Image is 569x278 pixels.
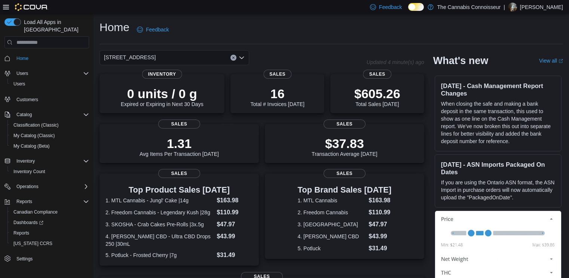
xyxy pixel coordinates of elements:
p: 0 units / 0 g [121,86,204,101]
span: Customers [13,94,89,104]
a: Home [13,54,31,63]
span: Home [13,54,89,63]
a: Canadian Compliance [10,208,61,217]
svg: External link [559,59,563,63]
h1: Home [100,20,129,35]
dt: 4. [PERSON_NAME] CBD [298,233,366,240]
dd: $110.99 [369,208,392,217]
button: [US_STATE] CCRS [7,238,92,249]
h3: Top Brand Sales [DATE] [298,185,392,194]
span: Reports [16,199,32,205]
p: 16 [250,86,304,101]
dt: 2. Freedom Cannabis [298,209,366,216]
span: Sales [263,70,291,79]
button: Reports [13,197,35,206]
span: Settings [13,254,89,263]
span: Sales [324,120,365,129]
p: Updated 4 minute(s) ago [367,59,424,65]
dt: 1. MTL Cannabis - Jungl' Cake |14g [105,197,214,204]
span: Catalog [16,112,32,118]
a: Inventory Count [10,167,48,176]
p: 1.31 [140,136,219,151]
button: Catalog [13,110,35,119]
button: Inventory [13,157,38,166]
dt: 3. [GEOGRAPHIC_DATA] [298,221,366,228]
span: Users [10,79,89,88]
dt: 5. Potluck [298,245,366,252]
p: The Cannabis Connoisseur [437,3,501,12]
p: When closing the safe and making a bank deposit in the same transaction, this used to show as one... [441,100,555,145]
span: Sales [158,169,200,178]
div: Candice Flynt [508,3,517,12]
button: Home [1,53,92,64]
button: My Catalog (Classic) [7,130,92,141]
a: My Catalog (Classic) [10,131,58,140]
span: Users [13,81,25,87]
h3: [DATE] - ASN Imports Packaged On Dates [441,161,555,176]
a: Users [10,79,28,88]
h3: [DATE] - Cash Management Report Changes [441,82,555,97]
button: Inventory Count [7,166,92,177]
span: Customers [16,97,38,103]
dt: 5. Potluck - Frosted Cherry |7g [105,251,214,259]
input: Dark Mode [408,3,424,11]
a: Settings [13,254,36,263]
a: My Catalog (Beta) [10,142,53,151]
span: Classification (Classic) [13,122,59,128]
span: [US_STATE] CCRS [13,241,52,247]
button: Operations [1,181,92,192]
span: Dashboards [13,220,43,226]
p: $37.83 [312,136,377,151]
p: | [504,3,505,12]
p: If you are using the Ontario ASN format, the ASN Import in purchase orders will now automatically... [441,179,555,201]
span: Canadian Compliance [10,208,89,217]
span: My Catalog (Beta) [10,142,89,151]
span: [STREET_ADDRESS] [104,53,156,62]
h2: What's new [433,55,488,67]
dd: $43.99 [369,232,392,241]
div: Expired or Expiring in Next 30 Days [121,86,204,107]
a: Classification (Classic) [10,121,62,130]
span: Feedback [146,26,169,33]
span: Dashboards [10,218,89,227]
img: Cova [15,3,48,11]
a: View allExternal link [539,58,563,64]
div: Transaction Average [DATE] [312,136,377,157]
dt: 4. [PERSON_NAME] CBD - Ultra CBD Drops 250 |30mL [105,233,214,248]
a: Dashboards [7,217,92,228]
dd: $110.99 [217,208,253,217]
span: Feedback [379,3,402,11]
button: My Catalog (Beta) [7,141,92,151]
p: [PERSON_NAME] [520,3,563,12]
dt: 2. Freedom Cannabis - Legendary Kush |28g [105,209,214,216]
span: Washington CCRS [10,239,89,248]
span: Reports [10,229,89,238]
dd: $163.98 [369,196,392,205]
span: Users [13,69,89,78]
dt: 3. SKOSHA - Crab Cakes Pre-Rolls |3x.5g [105,221,214,228]
span: Sales [363,70,391,79]
button: Reports [1,196,92,207]
span: Canadian Compliance [13,209,58,215]
button: Operations [13,182,42,191]
dd: $31.49 [369,244,392,253]
span: My Catalog (Classic) [13,133,55,139]
h3: Top Product Sales [DATE] [105,185,253,194]
dd: $163.98 [217,196,253,205]
span: Catalog [13,110,89,119]
span: Settings [16,256,33,262]
p: $605.26 [354,86,400,101]
span: Operations [13,182,89,191]
a: Customers [13,95,41,104]
button: Users [13,69,31,78]
span: Inventory Count [10,167,89,176]
dd: $47.97 [369,220,392,229]
span: Sales [158,120,200,129]
button: Users [7,79,92,89]
span: Home [16,55,28,61]
dd: $47.97 [217,220,253,229]
div: Avg Items Per Transaction [DATE] [140,136,219,157]
a: Dashboards [10,218,46,227]
span: My Catalog (Classic) [10,131,89,140]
